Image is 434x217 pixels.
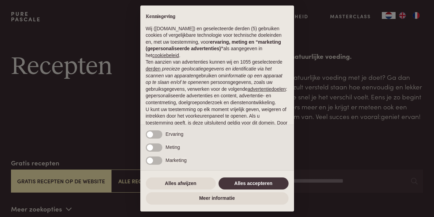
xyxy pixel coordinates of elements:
[166,131,184,137] span: Ervaring
[146,59,289,106] p: Ten aanzien van advertenties kunnen wij en 1055 geselecteerde gebruiken om en persoonsgegevens, z...
[219,177,289,190] button: Alles accepteren
[248,86,286,93] button: advertentiedoelen
[146,39,281,52] strong: ervaring, meting en “marketing (gepersonaliseerde advertenties)”
[166,144,180,150] span: Meting
[146,25,289,59] p: Wij ([DOMAIN_NAME]) en geselecteerde derden (5) gebruiken cookies of vergelijkbare technologie vo...
[152,53,179,58] a: cookiebeleid
[146,66,272,78] em: precieze geolocatiegegevens en identificatie via het scannen van apparaten
[146,106,289,140] p: U kunt uw toestemming op elk moment vrijelijk geven, weigeren of intrekken door het voorkeurenpan...
[166,158,187,163] span: Marketing
[146,66,161,73] button: derden
[146,73,283,85] em: informatie op een apparaat op te slaan en/of te openen
[146,177,216,190] button: Alles afwijzen
[146,14,289,20] h2: Kennisgeving
[146,192,289,205] button: Meer informatie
